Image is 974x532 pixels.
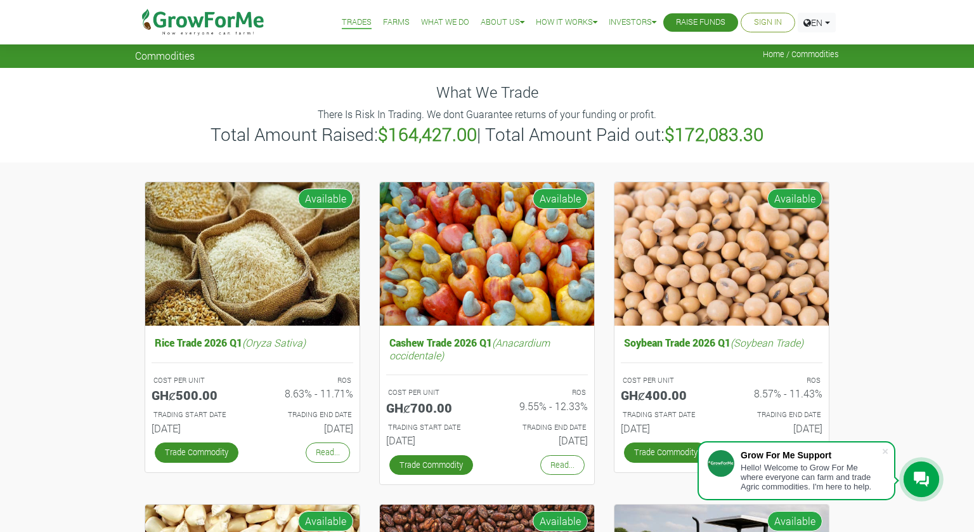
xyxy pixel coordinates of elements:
h6: 8.57% - 11.43% [731,387,822,399]
a: Read... [540,455,585,475]
a: Trade Commodity [624,442,708,462]
i: (Soybean Trade) [730,336,803,349]
p: Estimated Trading End Date [264,409,351,420]
p: Estimated Trading Start Date [623,409,710,420]
h5: Cashew Trade 2026 Q1 [386,333,588,364]
b: $172,083.30 [665,123,763,146]
a: Read... [306,442,350,462]
h6: [DATE] [152,422,243,434]
span: Available [298,189,353,209]
p: ROS [498,387,586,398]
h5: GHȼ700.00 [386,400,477,415]
a: Trade Commodity [155,442,238,462]
span: Available [533,511,588,531]
span: Available [533,189,588,209]
a: Farms [383,16,410,29]
a: Raise Funds [676,16,725,29]
span: Available [767,511,822,531]
h4: What We Trade [135,83,839,102]
h6: 8.63% - 11.71% [262,387,353,399]
i: (Oryza Sativa) [242,336,306,349]
h6: [DATE] [731,422,822,434]
a: What We Do [421,16,469,29]
i: (Anacardium occidentale) [389,336,550,361]
img: growforme image [380,182,594,326]
p: ROS [733,375,821,386]
a: Sign In [754,16,782,29]
img: growforme image [614,182,829,326]
p: Estimated Trading Start Date [388,422,476,433]
p: COST PER UNIT [623,375,710,386]
h6: 9.55% - 12.33% [497,400,588,412]
p: Estimated Trading End Date [733,409,821,420]
span: Available [767,189,822,209]
b: $164,427.00 [378,123,477,146]
p: Estimated Trading End Date [498,422,586,433]
div: Hello! Welcome to Grow For Me where everyone can farm and trade Agric commodities. I'm here to help. [741,463,881,491]
div: Grow For Me Support [741,450,881,460]
a: How it Works [536,16,597,29]
p: COST PER UNIT [153,375,241,386]
span: Home / Commodities [763,50,839,59]
h5: GHȼ400.00 [621,387,712,402]
a: Rice Trade 2026 Q1(Oryza Sativa) COST PER UNIT GHȼ500.00 ROS 8.63% - 11.71% TRADING START DATE [D... [152,333,353,439]
a: Trades [342,16,372,29]
a: Cashew Trade 2026 Q1(Anacardium occidentale) COST PER UNIT GHȼ700.00 ROS 9.55% - 12.33% TRADING S... [386,333,588,451]
span: Commodities [135,50,195,62]
h5: GHȼ500.00 [152,387,243,402]
a: Soybean Trade 2026 Q1(Soybean Trade) COST PER UNIT GHȼ400.00 ROS 8.57% - 11.43% TRADING START DAT... [621,333,822,439]
h6: [DATE] [497,434,588,446]
p: ROS [264,375,351,386]
img: growforme image [145,182,360,326]
a: Investors [609,16,656,29]
h3: Total Amount Raised: | Total Amount Paid out: [137,124,837,145]
h6: [DATE] [621,422,712,434]
p: Estimated Trading Start Date [153,409,241,420]
p: COST PER UNIT [388,387,476,398]
h5: Soybean Trade 2026 Q1 [621,333,822,352]
p: There Is Risk In Trading. We dont Guarantee returns of your funding or profit. [137,107,837,122]
a: About Us [481,16,524,29]
h6: [DATE] [262,422,353,434]
span: Available [298,511,353,531]
h5: Rice Trade 2026 Q1 [152,333,353,352]
h6: [DATE] [386,434,477,446]
a: Trade Commodity [389,455,473,475]
a: EN [798,13,836,32]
